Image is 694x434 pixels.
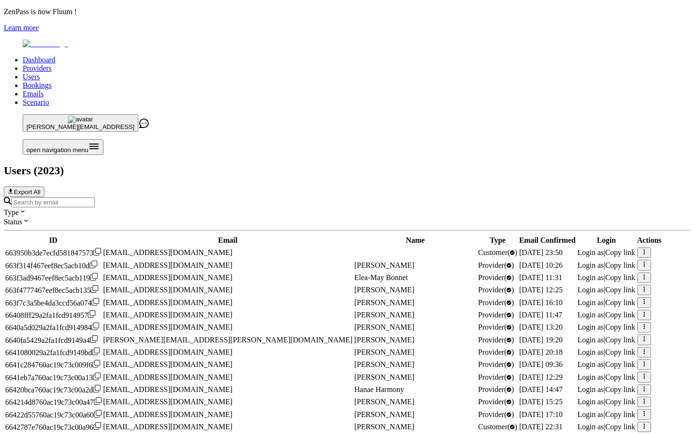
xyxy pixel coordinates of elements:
div: | [577,373,635,382]
span: Login as [577,410,604,418]
a: Emails [23,90,43,98]
div: | [577,360,635,369]
div: Click to copy [5,285,102,295]
span: Hanae Harmony [355,385,404,393]
span: validated [478,410,514,418]
span: validated [478,385,514,393]
span: Login as [577,311,604,319]
span: [PERSON_NAME] [355,311,415,319]
div: Click to copy [5,323,102,332]
span: [DATE] 11:31 [519,273,562,281]
div: Click to copy [5,273,102,282]
span: Login as [577,286,604,294]
div: | [577,348,635,357]
span: [EMAIL_ADDRESS][DOMAIN_NAME] [103,323,233,331]
th: Email Confirmed [519,236,576,245]
span: Copy link [605,311,635,319]
span: [DATE] 23:50 [519,248,563,256]
div: Click to copy [5,310,102,320]
span: Copy link [605,385,635,393]
span: Login as [577,348,604,356]
a: Dashboard [23,56,55,64]
div: | [577,248,635,257]
div: Click to copy [5,360,102,369]
th: Email [103,236,353,245]
span: [DATE] 16:10 [519,298,563,306]
span: [DATE] 12:25 [519,286,563,294]
span: Login as [577,248,604,256]
span: [PERSON_NAME] [355,398,415,406]
span: [EMAIL_ADDRESS][DOMAIN_NAME] [103,298,233,306]
span: Copy link [605,298,635,306]
span: validated [478,298,514,306]
span: [DATE] 15:25 [519,398,563,406]
span: [PERSON_NAME] [355,298,415,306]
span: [EMAIL_ADDRESS][DOMAIN_NAME] [103,360,233,368]
span: Copy link [605,261,635,269]
span: [PERSON_NAME][EMAIL_ADDRESS] [26,123,135,130]
input: Search by email [11,197,95,207]
span: Login as [577,373,604,381]
span: Login as [577,385,604,393]
div: | [577,336,635,344]
div: Status [4,217,690,226]
span: Login as [577,423,604,431]
span: [DATE] 10:26 [519,261,563,269]
span: [PERSON_NAME] [355,360,415,368]
span: [PERSON_NAME] [355,410,415,418]
span: [DATE] 11:47 [519,311,562,319]
button: avatar[PERSON_NAME][EMAIL_ADDRESS] [23,114,138,132]
span: Copy link [605,410,635,418]
span: Copy link [605,360,635,368]
span: Copy link [605,348,635,356]
div: | [577,311,635,319]
span: validated [478,248,517,256]
span: Login as [577,336,604,344]
div: Click to copy [5,422,102,432]
div: | [577,423,635,431]
span: [EMAIL_ADDRESS][DOMAIN_NAME] [103,273,233,281]
span: validated [478,373,514,381]
span: validated [478,273,514,281]
h2: Users ( 2023 ) [4,164,690,177]
div: | [577,385,635,394]
span: [EMAIL_ADDRESS][DOMAIN_NAME] [103,373,233,381]
span: Copy link [605,423,635,431]
span: [EMAIL_ADDRESS][DOMAIN_NAME] [103,248,233,256]
div: Click to copy [5,385,102,394]
span: Login as [577,360,604,368]
div: Click to copy [5,373,102,382]
span: [PERSON_NAME] [355,423,415,431]
span: validated [478,360,514,368]
img: avatar [68,116,93,123]
a: Scenario [23,98,49,106]
span: Login as [577,323,604,331]
span: [EMAIL_ADDRESS][DOMAIN_NAME] [103,410,233,418]
a: Users [23,73,40,81]
div: Click to copy [5,298,102,307]
span: Login as [577,298,604,306]
span: [DATE] 09:36 [519,360,563,368]
span: [DATE] 22:31 [519,423,563,431]
th: Type [478,236,518,245]
span: validated [478,423,517,431]
div: Click to copy [5,348,102,357]
span: validated [478,323,514,331]
span: [DATE] 14:47 [519,385,563,393]
span: Login as [577,273,604,281]
span: Elea-May Bonnet [355,273,408,281]
a: Learn more [4,24,39,32]
span: [EMAIL_ADDRESS][DOMAIN_NAME] [103,261,233,269]
div: | [577,410,635,419]
span: validated [478,398,514,406]
div: Click to copy [5,410,102,419]
th: Name [354,236,477,245]
span: Copy link [605,336,635,344]
th: Login [577,236,635,245]
span: [DATE] 17:10 [519,410,563,418]
span: [PERSON_NAME] [355,373,415,381]
span: Copy link [605,248,635,256]
span: [EMAIL_ADDRESS][DOMAIN_NAME] [103,398,233,406]
span: validated [478,311,514,319]
span: [EMAIL_ADDRESS][DOMAIN_NAME] [103,423,233,431]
